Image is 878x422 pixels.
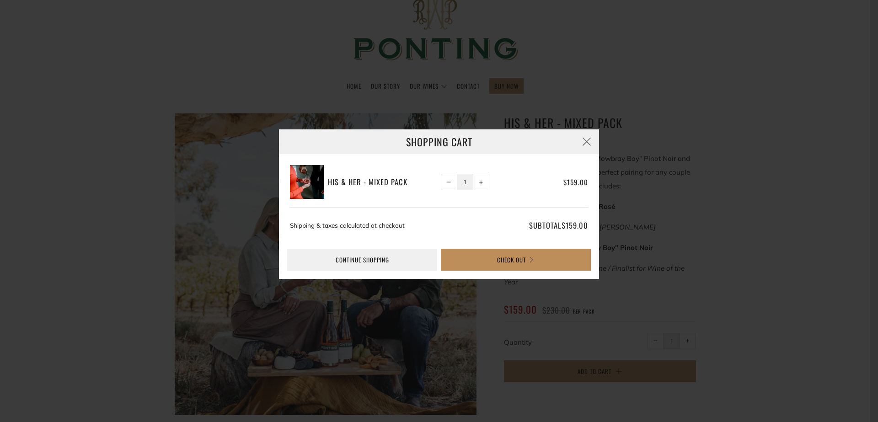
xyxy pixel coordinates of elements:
span: + [479,180,483,184]
span: $159.00 [562,219,588,231]
span: − [447,180,451,184]
img: His & Her - Mixed Pack [290,165,324,199]
span: $159.00 [563,177,588,187]
a: Continue shopping [287,249,437,271]
p: Shipping & taxes calculated at checkout [290,219,487,232]
button: Check Out [441,249,591,271]
p: Subtotal [491,219,588,232]
button: Close (Esc) [574,129,599,154]
input: quantity [457,174,473,190]
h3: Shopping Cart [279,129,599,154]
a: His & Her - Mixed Pack [328,175,438,189]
